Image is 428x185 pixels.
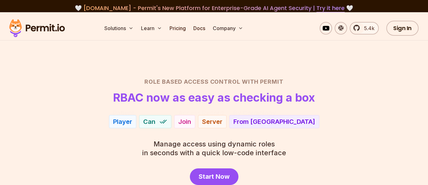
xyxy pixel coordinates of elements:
[102,22,136,34] button: Solutions
[350,22,379,34] a: 5.4k
[242,77,284,86] span: with Permit
[316,4,345,12] a: Try it here
[142,140,286,157] p: in seconds with a quick low-code interface
[142,140,286,148] span: Manage access using dynamic roles
[15,77,413,86] h2: Role Based Access Control
[113,91,315,104] h1: RBAC now as easy as checking a box
[113,117,132,126] div: Player
[178,117,191,126] div: Join
[202,108,224,117] div: Record
[199,172,230,181] span: Start Now
[233,117,315,126] div: From [GEOGRAPHIC_DATA]
[386,21,419,36] a: Sign In
[167,22,188,34] a: Pricing
[360,24,374,32] span: 5.4k
[15,4,413,13] div: 🤍 🤍
[143,117,155,126] span: Can
[191,22,208,34] a: Docs
[6,18,68,39] img: Permit logo
[210,22,246,34] button: Company
[190,168,238,185] a: Start Now
[202,117,222,126] div: Server
[233,108,276,117] div: By Cardiology
[138,22,164,34] button: Learn
[83,4,345,12] span: [DOMAIN_NAME] - Permit's New Platform for Enterprise-Grade AI Agent Security |
[178,108,201,117] div: Access
[113,108,134,117] div: Patient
